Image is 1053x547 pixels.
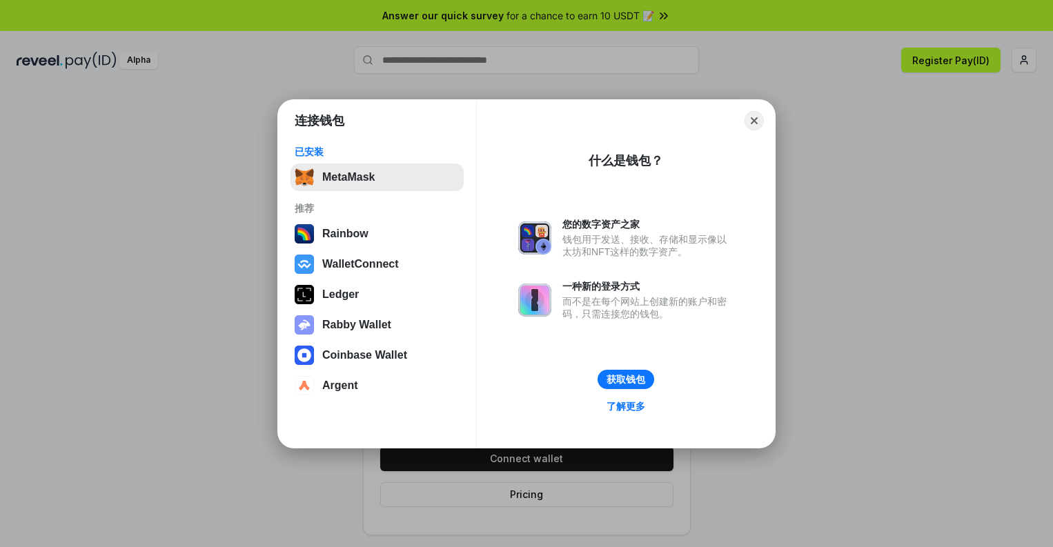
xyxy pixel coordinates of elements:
button: WalletConnect [291,250,464,278]
img: svg+xml,%3Csvg%20width%3D%22120%22%20height%3D%22120%22%20viewBox%3D%220%200%20120%20120%22%20fil... [295,224,314,243]
div: 已安装 [295,146,460,158]
button: MetaMask [291,163,464,191]
img: svg+xml,%3Csvg%20xmlns%3D%22http%3A%2F%2Fwww.w3.org%2F2000%2Fsvg%22%20width%3D%2228%22%20height%3... [295,285,314,304]
div: 而不是在每个网站上创建新的账户和密码，只需连接您的钱包。 [562,295,734,320]
div: 什么是钱包？ [589,152,663,169]
img: svg+xml,%3Csvg%20xmlns%3D%22http%3A%2F%2Fwww.w3.org%2F2000%2Fsvg%22%20fill%3D%22none%22%20viewBox... [295,315,314,335]
div: 了解更多 [607,400,645,412]
button: Coinbase Wallet [291,341,464,369]
div: 钱包用于发送、接收、存储和显示像以太坊和NFT这样的数字资产。 [562,233,734,258]
a: 了解更多 [598,397,653,415]
div: 获取钱包 [607,373,645,386]
div: Rabby Wallet [322,319,391,331]
button: Close [745,111,764,130]
div: MetaMask [322,171,375,183]
img: svg+xml,%3Csvg%20fill%3D%22none%22%20height%3D%2233%22%20viewBox%3D%220%200%2035%2033%22%20width%... [295,168,314,187]
div: WalletConnect [322,258,399,270]
img: svg+xml,%3Csvg%20width%3D%2228%22%20height%3D%2228%22%20viewBox%3D%220%200%2028%2028%22%20fill%3D... [295,346,314,365]
div: 一种新的登录方式 [562,280,734,292]
img: svg+xml,%3Csvg%20xmlns%3D%22http%3A%2F%2Fwww.w3.org%2F2000%2Fsvg%22%20fill%3D%22none%22%20viewBox... [518,221,551,255]
img: svg+xml,%3Csvg%20width%3D%2228%22%20height%3D%2228%22%20viewBox%3D%220%200%2028%2028%22%20fill%3D... [295,376,314,395]
button: Ledger [291,281,464,308]
button: Rabby Wallet [291,311,464,339]
h1: 连接钱包 [295,112,344,129]
button: Argent [291,372,464,399]
div: 您的数字资产之家 [562,218,734,230]
button: Rainbow [291,220,464,248]
div: Argent [322,379,358,392]
div: Ledger [322,288,359,301]
div: 推荐 [295,202,460,215]
img: svg+xml,%3Csvg%20width%3D%2228%22%20height%3D%2228%22%20viewBox%3D%220%200%2028%2028%22%20fill%3D... [295,255,314,274]
div: Coinbase Wallet [322,349,407,361]
div: Rainbow [322,228,368,240]
button: 获取钱包 [598,370,654,389]
img: svg+xml,%3Csvg%20xmlns%3D%22http%3A%2F%2Fwww.w3.org%2F2000%2Fsvg%22%20fill%3D%22none%22%20viewBox... [518,284,551,317]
